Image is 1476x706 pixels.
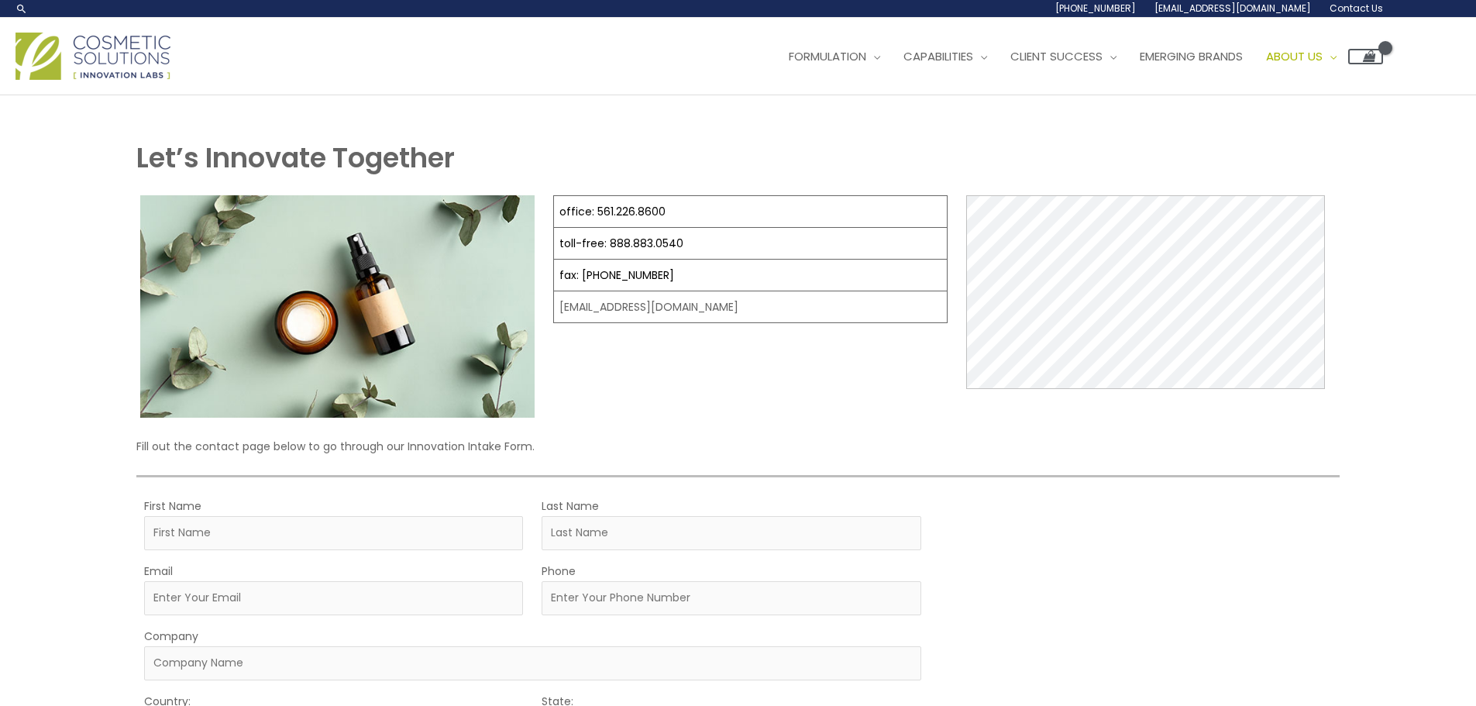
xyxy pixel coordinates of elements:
strong: Let’s Innovate Together [136,139,455,177]
input: Enter Your Email [144,581,523,615]
span: Client Success [1010,48,1103,64]
label: Phone [542,561,576,581]
a: About Us [1254,33,1348,80]
a: Search icon link [15,2,28,15]
img: Cosmetic Solutions Logo [15,33,170,80]
img: Contact page image for private label skincare manufacturer Cosmetic solutions shows a skin care b... [140,195,535,418]
td: [EMAIL_ADDRESS][DOMAIN_NAME] [554,291,948,323]
span: Capabilities [903,48,973,64]
nav: Site Navigation [766,33,1383,80]
input: First Name [144,516,523,550]
label: Email [144,561,173,581]
a: View Shopping Cart, empty [1348,49,1383,64]
span: About Us [1266,48,1323,64]
a: toll-free: 888.883.0540 [559,236,683,251]
span: Emerging Brands [1140,48,1243,64]
label: Company [144,626,198,646]
a: Client Success [999,33,1128,80]
a: office: 561.226.8600 [559,204,666,219]
span: [EMAIL_ADDRESS][DOMAIN_NAME] [1154,2,1311,15]
a: Emerging Brands [1128,33,1254,80]
a: Formulation [777,33,892,80]
input: Last Name [542,516,920,550]
span: Contact Us [1330,2,1383,15]
label: Last Name [542,496,599,516]
input: Enter Your Phone Number [542,581,920,615]
a: fax: [PHONE_NUMBER] [559,267,674,283]
span: Formulation [789,48,866,64]
a: Capabilities [892,33,999,80]
span: [PHONE_NUMBER] [1055,2,1136,15]
p: Fill out the contact page below to go through our Innovation Intake Form. [136,436,1339,456]
label: First Name [144,496,201,516]
input: Company Name [144,646,920,680]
